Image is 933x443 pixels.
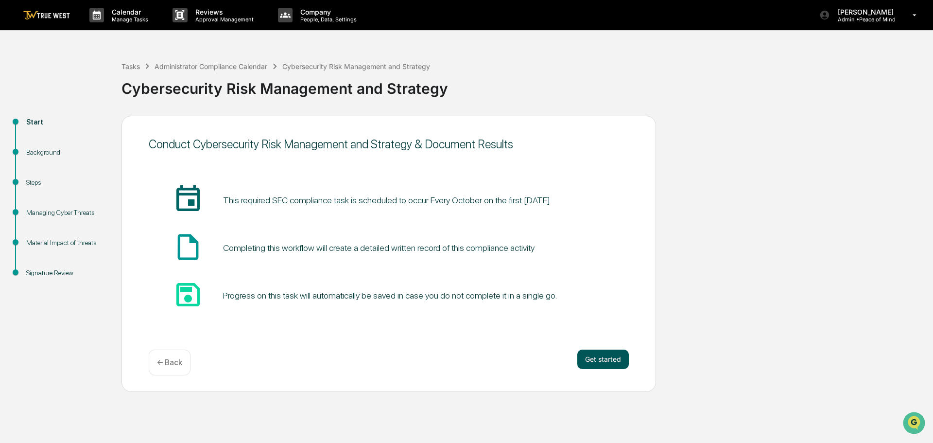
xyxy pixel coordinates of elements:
span: • [81,159,84,166]
p: Admin • Peace of Mind [830,16,898,23]
button: Start new chat [165,77,177,89]
p: How can we help? [10,20,177,36]
span: Pylon [97,241,118,248]
div: Cybersecurity Risk Management and Strategy [121,72,928,97]
div: Conduct Cybersecurity Risk Management and Strategy & Document Results [149,137,629,151]
div: Background [26,147,106,158]
div: Cybersecurity Risk Management and Strategy [282,62,430,71]
div: Start new chat [44,74,159,84]
span: Attestations [80,199,121,209]
img: Tammy Steffen [10,123,25,139]
img: logo [23,11,70,20]
p: Approval Management [188,16,259,23]
a: Powered byPylon [69,241,118,248]
p: Calendar [104,8,153,16]
img: Tammy Steffen [10,149,25,165]
span: • [81,132,84,140]
span: insert_invitation_icon [173,184,204,215]
p: ← Back [157,358,182,367]
p: Manage Tasks [104,16,153,23]
span: save_icon [173,279,204,310]
pre: This required SEC compliance task is scheduled to occur Every October on the first [DATE] [223,194,550,207]
p: Company [293,8,362,16]
span: Preclearance [19,199,63,209]
div: Material Impact of threats [26,238,106,248]
div: Managing Cyber Threats [26,208,106,218]
a: 🖐️Preclearance [6,195,67,213]
div: Administrator Compliance Calendar [155,62,267,71]
img: 8933085812038_c878075ebb4cc5468115_72.jpg [20,74,38,92]
button: Get started [577,350,629,369]
a: 🔎Data Lookup [6,213,65,231]
div: We're available if you need us! [44,84,134,92]
button: See all [151,106,177,118]
div: Start [26,117,106,127]
p: Reviews [188,8,259,16]
span: insert_drive_file_icon [173,231,204,263]
iframe: Open customer support [902,411,928,437]
img: 1746055101610-c473b297-6a78-478c-a979-82029cc54cd1 [10,74,27,92]
div: 🔎 [10,218,17,226]
span: [PERSON_NAME] [30,132,79,140]
div: Progress on this task will automatically be saved in case you do not complete it in a single go. [223,290,557,301]
span: Data Lookup [19,217,61,227]
div: Past conversations [10,108,65,116]
div: 🗄️ [70,200,78,208]
div: 🖐️ [10,200,17,208]
a: 🗄️Attestations [67,195,124,213]
div: Signature Review [26,268,106,278]
div: Completing this workflow will create a detailed written record of this compliance activity [223,243,535,253]
p: [PERSON_NAME] [830,8,898,16]
span: [DATE] [86,132,106,140]
span: [DATE] [86,159,106,166]
p: People, Data, Settings [293,16,362,23]
span: [PERSON_NAME] [30,159,79,166]
div: Steps [26,177,106,188]
div: Tasks [121,62,140,71]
